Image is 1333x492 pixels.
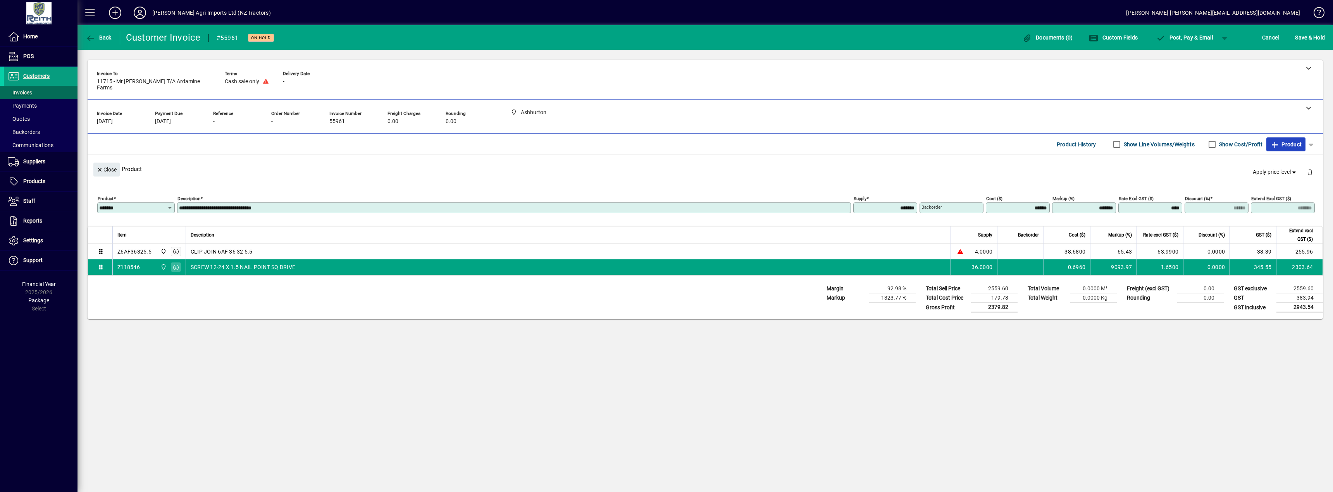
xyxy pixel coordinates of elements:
[1230,284,1276,293] td: GST exclusive
[1251,196,1291,201] mat-label: Extend excl GST ($)
[97,79,213,91] span: 11715 - Mr [PERSON_NAME] T/A Ardamine Farms
[1123,293,1177,303] td: Rounding
[869,293,916,303] td: 1323.77 %
[8,116,30,122] span: Quotes
[283,79,284,85] span: -
[4,231,77,250] a: Settings
[971,263,992,271] span: 36.0000
[1123,284,1177,293] td: Freight (excl GST)
[4,152,77,171] a: Suppliers
[4,47,77,66] a: POS
[1018,231,1039,239] span: Backorder
[4,192,77,211] a: Staff
[23,53,34,59] span: POS
[1177,293,1224,303] td: 0.00
[1230,303,1276,312] td: GST inclusive
[1142,248,1178,255] div: 63.9900
[4,172,77,191] a: Products
[1256,231,1271,239] span: GST ($)
[922,284,971,293] td: Total Sell Price
[1199,231,1225,239] span: Discount (%)
[1295,31,1325,44] span: ave & Hold
[4,211,77,231] a: Reports
[8,129,40,135] span: Backorders
[23,237,43,243] span: Settings
[1185,196,1210,201] mat-label: Discount (%)
[1087,31,1140,45] button: Custom Fields
[251,35,271,40] span: On hold
[8,142,53,148] span: Communications
[158,247,167,256] span: Ashburton
[971,293,1018,303] td: 179.78
[84,31,114,45] button: Back
[4,99,77,112] a: Payments
[1070,293,1117,303] td: 0.0000 Kg
[922,293,971,303] td: Total Cost Price
[4,125,77,139] a: Backorders
[823,293,869,303] td: Markup
[117,263,140,271] div: Z118546
[1276,244,1323,259] td: 255.96
[1156,34,1213,41] span: ost, Pay & Email
[1021,31,1075,45] button: Documents (0)
[191,231,214,239] span: Description
[158,263,167,271] span: Ashburton
[1090,244,1137,259] td: 65.43
[152,7,271,19] div: [PERSON_NAME] Agri-Imports Ltd (NZ Tractors)
[23,158,45,165] span: Suppliers
[77,31,120,45] app-page-header-button: Back
[177,196,200,201] mat-label: Description
[1089,34,1138,41] span: Custom Fields
[922,303,971,312] td: Gross Profit
[1230,259,1276,275] td: 345.55
[23,218,42,224] span: Reports
[117,231,127,239] span: Item
[1070,284,1117,293] td: 0.0000 M³
[23,198,35,204] span: Staff
[1276,284,1323,293] td: 2559.60
[1024,293,1070,303] td: Total Weight
[191,263,295,271] span: SCREW 12-24 X 1.5 NAIL POINT SQ DRIVE
[271,118,273,125] span: -
[93,163,120,177] button: Close
[4,139,77,152] a: Communications
[8,89,32,96] span: Invoices
[155,118,171,125] span: [DATE]
[1126,7,1300,19] div: [PERSON_NAME] [PERSON_NAME][EMAIL_ADDRESS][DOMAIN_NAME]
[1262,31,1279,44] span: Cancel
[4,27,77,46] a: Home
[1253,168,1298,176] span: Apply price level
[191,248,253,255] span: CLIP JOIN 6AF 36 32 5.5
[1090,259,1137,275] td: 9093.97
[1250,165,1301,179] button: Apply price level
[1300,163,1319,181] button: Delete
[823,284,869,293] td: Margin
[97,118,113,125] span: [DATE]
[4,251,77,270] a: Support
[1044,244,1090,259] td: 38.6800
[1024,284,1070,293] td: Total Volume
[1266,137,1305,151] button: Product
[126,31,201,44] div: Customer Invoice
[1260,31,1281,45] button: Cancel
[23,178,45,184] span: Products
[1281,226,1313,243] span: Extend excl GST ($)
[22,281,56,287] span: Financial Year
[4,112,77,125] a: Quotes
[23,257,43,263] span: Support
[1218,141,1262,148] label: Show Cost/Profit
[1152,31,1217,45] button: Post, Pay & Email
[1119,196,1154,201] mat-label: Rate excl GST ($)
[1044,259,1090,275] td: 0.6960
[869,284,916,293] td: 92.98 %
[854,196,866,201] mat-label: Supply
[1057,138,1096,151] span: Product History
[387,118,398,125] span: 0.00
[86,34,112,41] span: Back
[1270,138,1302,151] span: Product
[96,163,117,176] span: Close
[103,6,127,20] button: Add
[91,166,122,173] app-page-header-button: Close
[1142,263,1178,271] div: 1.6500
[8,103,37,109] span: Payments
